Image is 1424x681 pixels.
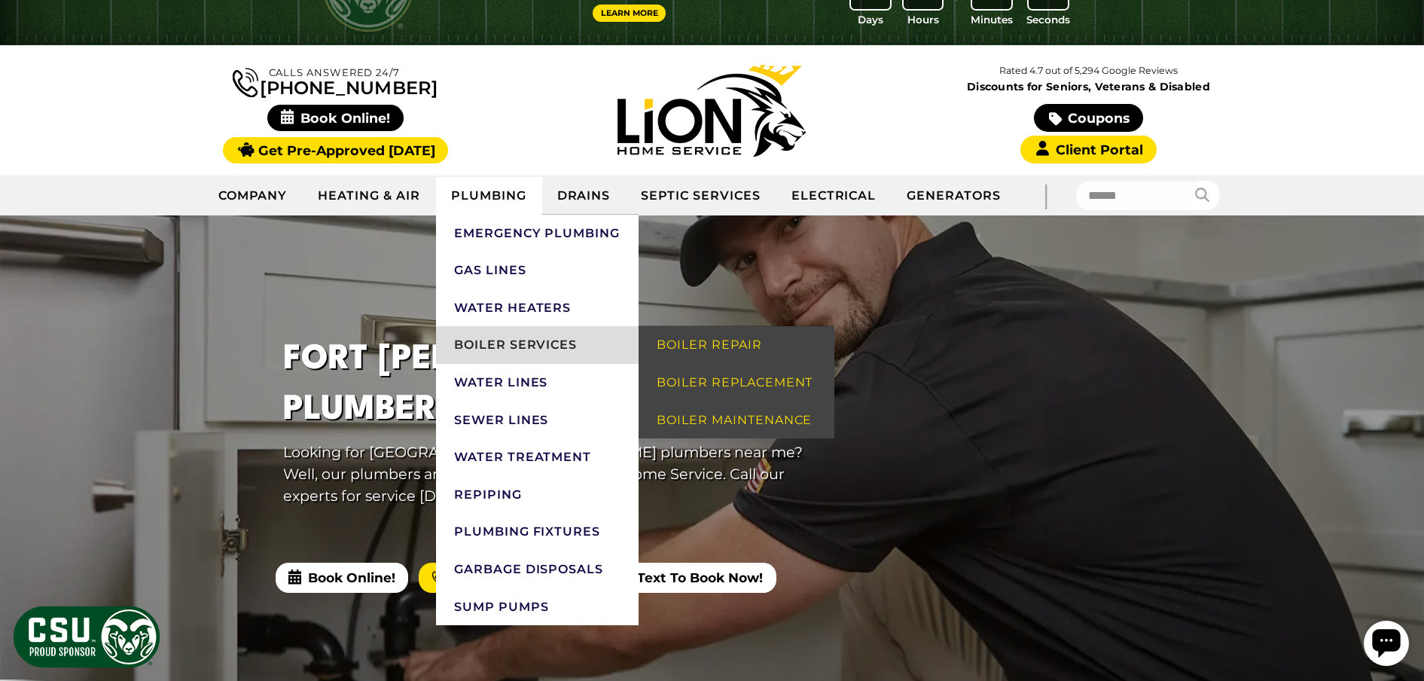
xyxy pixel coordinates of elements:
a: Generators [892,177,1016,215]
a: Heating & Air [303,177,435,215]
span: Book Online! [276,563,408,593]
a: Electrical [776,177,892,215]
a: Client Portal [1020,136,1156,163]
span: Days [858,12,883,27]
a: Drains [542,177,627,215]
a: Boiler Services [436,326,639,364]
a: Coupons [1034,104,1142,132]
a: Boiler Repair [639,326,834,364]
span: Seconds [1026,12,1070,27]
p: Looking for [GEOGRAPHIC_DATA][PERSON_NAME] plumbers near me? Well, our plumbers are always availa... [283,441,831,506]
span: Hours [907,12,939,27]
img: CSU Sponsor Badge [11,604,162,670]
div: | [1016,176,1076,215]
a: Repiping [436,476,639,514]
a: Plumbing [436,177,542,215]
a: Get Pre-Approved [DATE] [223,137,448,163]
a: Learn More [593,5,666,22]
span: Minutes [971,12,1013,27]
a: Plumbing Fixtures [436,513,639,551]
a: Water Lines [436,364,639,402]
a: Boiler Maintenance [639,402,834,439]
a: Emergency Plumbing [436,215,639,252]
a: [PHONE_NUMBER] [233,65,438,97]
a: Sewer Lines [436,402,639,439]
h1: Fort [PERSON_NAME] Plumbers [283,334,831,435]
a: Gas Lines [436,252,639,289]
a: Water Treatment [436,438,639,476]
a: Septic Services [626,177,776,215]
span: Book Online! [267,105,404,131]
a: Garbage Disposals [436,551,639,588]
a: Company [203,177,303,215]
img: Lion Home Service [617,65,806,157]
span: Discounts for Seniors, Veterans & Disabled [904,81,1274,92]
a: Boiler Replacement [639,364,834,402]
a: Sump Pumps [436,588,639,626]
p: Rated 4.7 out of 5,294 Google Reviews [900,63,1276,79]
a: Text To Book Now! [605,563,776,593]
a: [PHONE_NUMBER] [419,563,593,593]
div: Open chat widget [6,6,51,51]
a: Water Heaters [436,289,639,327]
